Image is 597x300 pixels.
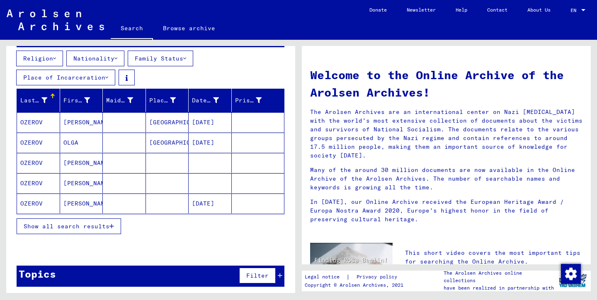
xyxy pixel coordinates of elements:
mat-header-cell: Place of Birth [146,89,189,112]
p: Copyright © Arolsen Archives, 2021 [305,281,407,289]
mat-cell: [GEOGRAPHIC_DATA] [146,112,189,132]
mat-cell: [PERSON_NAME] [60,153,103,173]
div: Maiden Name [106,96,133,105]
div: Date of Birth [192,96,219,105]
button: Filter [239,268,276,283]
mat-cell: OZEROV [17,112,60,132]
span: Show all search results [24,223,109,230]
p: have been realized in partnership with [444,284,555,292]
mat-cell: [PERSON_NAME] [60,194,103,213]
div: Date of Birth [192,94,231,107]
img: Change consent [561,264,581,284]
mat-header-cell: Date of Birth [189,89,232,112]
mat-cell: [DATE] [189,112,232,132]
div: Last Name [20,96,47,105]
button: Show all search results [17,218,121,234]
p: The Arolsen Archives are an international center on Nazi [MEDICAL_DATA] with the world’s most ext... [310,108,582,160]
div: Place of Birth [149,94,189,107]
mat-cell: [PERSON_NAME] [60,173,103,193]
mat-cell: [PERSON_NAME] [60,112,103,132]
h1: Welcome to the Online Archive of the Arolsen Archives! [310,66,582,101]
button: Nationality [66,51,124,66]
img: Arolsen_neg.svg [7,10,104,30]
div: Place of Birth [149,96,176,105]
mat-header-cell: Last Name [17,89,60,112]
div: Maiden Name [106,94,146,107]
mat-cell: [GEOGRAPHIC_DATA] [146,133,189,152]
a: Legal notice [305,273,346,281]
p: This short video covers the most important tips for searching the Online Archive. [405,249,582,266]
a: Privacy policy [350,273,407,281]
mat-cell: OLGA [60,133,103,152]
mat-cell: [DATE] [189,194,232,213]
mat-cell: OZEROV [17,194,60,213]
button: Family Status [128,51,193,66]
div: Last Name [20,94,60,107]
button: Religion [16,51,63,66]
img: video.jpg [310,243,393,288]
p: In [DATE], our Online Archive received the European Heritage Award / Europa Nostra Award 2020, Eu... [310,198,582,224]
mat-header-cell: Prisoner # [232,89,284,112]
div: | [305,273,407,281]
div: First Name [63,96,90,105]
div: Prisoner # [235,94,274,107]
a: Search [111,18,153,40]
mat-header-cell: First Name [60,89,103,112]
mat-cell: OZEROV [17,173,60,193]
p: Many of the around 30 million documents are now available in the Online Archive of the Arolsen Ar... [310,166,582,192]
div: First Name [63,94,103,107]
mat-cell: OZEROV [17,153,60,173]
span: Filter [246,272,269,279]
div: Topics [19,266,56,281]
mat-header-cell: Maiden Name [103,89,146,112]
div: Prisoner # [235,96,262,105]
button: Place of Incarceration [16,70,115,85]
p: The Arolsen Archives online collections [444,269,555,284]
mat-cell: [DATE] [189,133,232,152]
mat-cell: OZEROV [17,133,60,152]
a: Browse archive [153,18,225,38]
img: yv_logo.png [557,270,588,291]
span: EN [570,7,580,13]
